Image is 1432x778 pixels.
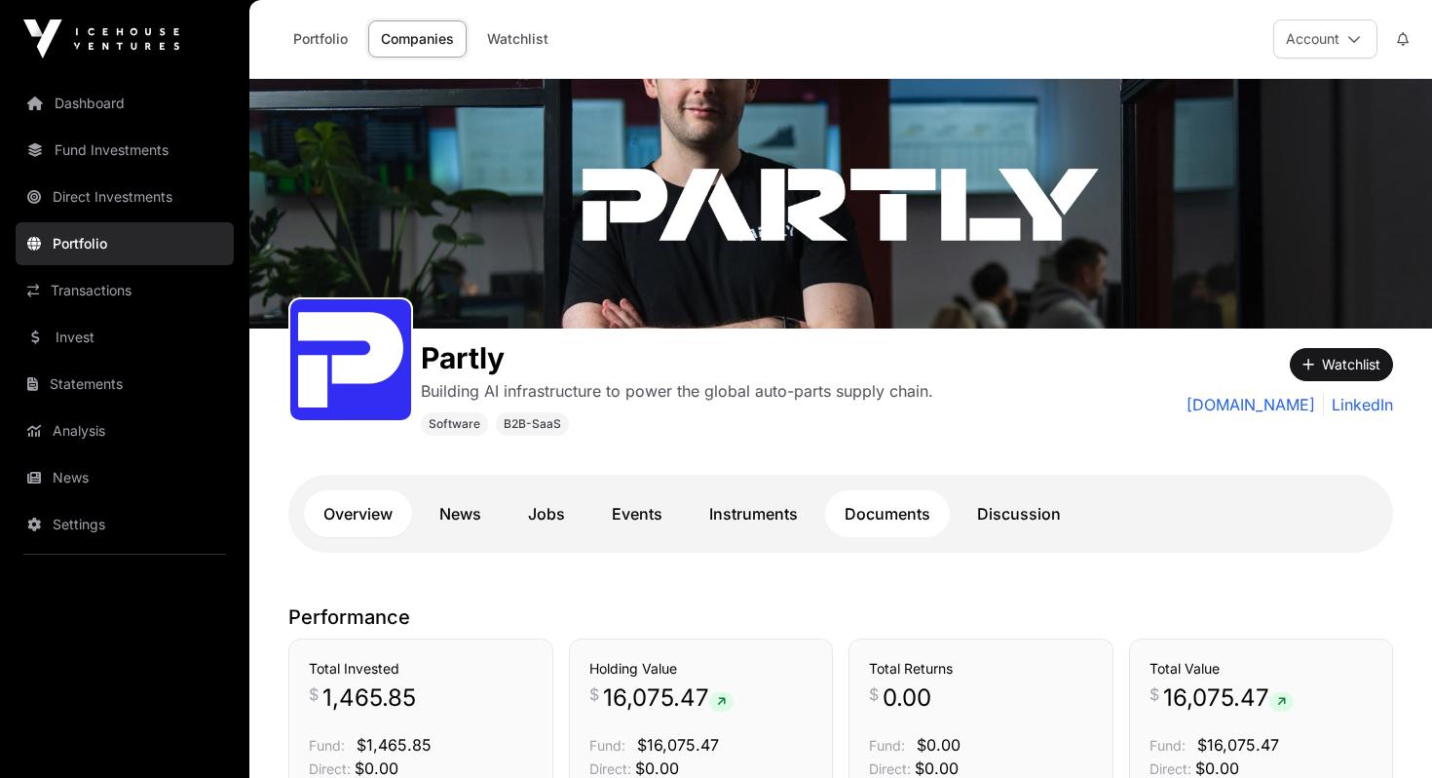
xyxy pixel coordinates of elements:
[869,659,1093,679] h3: Total Returns
[589,737,625,754] span: Fund:
[309,737,345,754] span: Fund:
[504,416,561,432] span: B2B-SaaS
[869,682,879,706] span: $
[1335,684,1432,778] iframe: Chat Widget
[309,682,319,706] span: $
[355,759,398,778] span: $0.00
[16,503,234,546] a: Settings
[592,490,682,537] a: Events
[16,129,234,172] a: Fund Investments
[368,20,467,58] a: Companies
[322,682,416,714] span: 1,465.85
[1149,682,1159,706] span: $
[16,363,234,406] a: Statements
[1290,348,1393,381] button: Watchlist
[509,490,584,537] a: Jobs
[690,490,817,537] a: Instruments
[589,682,599,706] span: $
[304,490,412,537] a: Overview
[16,82,234,125] a: Dashboard
[637,735,719,755] span: $16,075.47
[869,760,911,777] span: Direct:
[635,759,679,778] span: $0.00
[16,409,234,452] a: Analysis
[883,682,931,714] span: 0.00
[421,379,933,403] p: Building AI infrastructure to power the global auto-parts supply chain.
[298,307,403,412] img: Partly-Icon.svg
[1149,760,1191,777] span: Direct:
[309,659,533,679] h3: Total Invested
[1187,393,1315,416] a: [DOMAIN_NAME]
[429,416,480,432] span: Software
[304,490,1377,537] nav: Tabs
[589,760,631,777] span: Direct:
[23,19,179,58] img: Icehouse Ventures Logo
[16,269,234,312] a: Transactions
[915,759,959,778] span: $0.00
[420,490,501,537] a: News
[357,735,432,755] span: $1,465.85
[958,490,1080,537] a: Discussion
[249,79,1432,329] img: Partly
[1197,735,1279,755] span: $16,075.47
[603,682,734,714] span: 16,075.47
[869,737,905,754] span: Fund:
[474,20,561,58] a: Watchlist
[1149,737,1186,754] span: Fund:
[281,20,360,58] a: Portfolio
[917,735,961,755] span: $0.00
[825,490,950,537] a: Documents
[1163,682,1294,714] span: 16,075.47
[589,659,813,679] h3: Holding Value
[16,175,234,218] a: Direct Investments
[1149,659,1374,679] h3: Total Value
[16,456,234,499] a: News
[288,603,1393,631] p: Performance
[309,760,351,777] span: Direct:
[1273,19,1377,58] button: Account
[1195,759,1239,778] span: $0.00
[16,316,234,359] a: Invest
[1323,393,1393,416] a: LinkedIn
[421,340,933,375] h1: Partly
[16,222,234,265] a: Portfolio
